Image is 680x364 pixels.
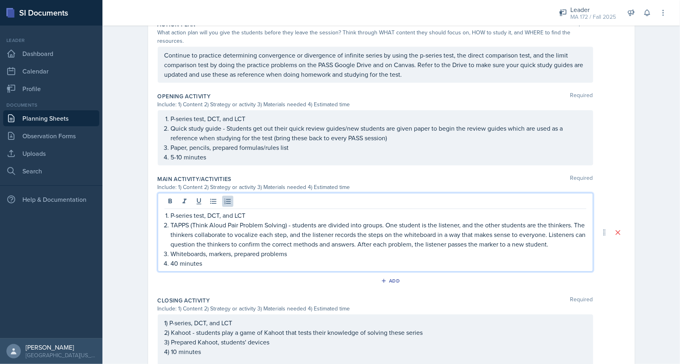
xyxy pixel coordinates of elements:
[171,114,586,123] p: P-series test, DCT, and LCT
[26,343,96,351] div: [PERSON_NAME]
[171,152,586,162] p: 5-10 minutes
[171,123,586,143] p: Quick study guide - Students get out their quick review guides/new students are given paper to be...
[158,304,593,313] div: Include: 1) Content 2) Strategy or activity 3) Materials needed 4) Estimated time
[3,145,99,161] a: Uploads
[158,100,593,109] div: Include: 1) Content 2) Strategy or activity 3) Materials needed 4) Estimated time
[164,337,586,347] p: 3) Prepared Kahoot, students' devices
[3,101,99,109] div: Documents
[158,92,211,100] label: Opening Activity
[570,175,593,183] span: Required
[3,110,99,126] a: Planning Sheets
[164,50,586,79] p: Continue to practice determining convergence or divergence of infinite series by using the p-seri...
[171,259,586,268] p: 40 minutes
[3,128,99,144] a: Observation Forms
[158,296,210,304] label: Closing Activity
[570,13,616,21] div: MA 172 / Fall 2025
[171,249,586,259] p: Whiteboards, markers, prepared problems
[171,143,586,152] p: Paper, pencils, prepared formulas/rules list
[383,278,400,284] div: Add
[164,328,586,337] p: 2) Kahoot - students play a game of Kahoot that tests their knowledge of solving these series
[158,183,593,191] div: Include: 1) Content 2) Strategy or activity 3) Materials needed 4) Estimated time
[26,351,96,359] div: [GEOGRAPHIC_DATA][US_STATE] in [GEOGRAPHIC_DATA]
[570,296,593,304] span: Required
[158,175,231,183] label: Main Activity/Activities
[164,318,586,328] p: 1) P-series, DCT, and LCT
[3,191,99,207] div: Help & Documentation
[3,63,99,79] a: Calendar
[158,28,593,45] div: What action plan will you give the students before they leave the session? Think through WHAT con...
[378,275,404,287] button: Add
[3,81,99,97] a: Profile
[171,211,586,220] p: P-series test, DCT, and LCT
[3,163,99,179] a: Search
[570,92,593,100] span: Required
[171,220,586,249] p: TAPPS (Think Aloud Pair Problem Solving) - students are divided into groups. One student is the l...
[3,46,99,62] a: Dashboard
[164,347,586,356] p: 4) 10 minutes
[3,37,99,44] div: Leader
[570,5,616,14] div: Leader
